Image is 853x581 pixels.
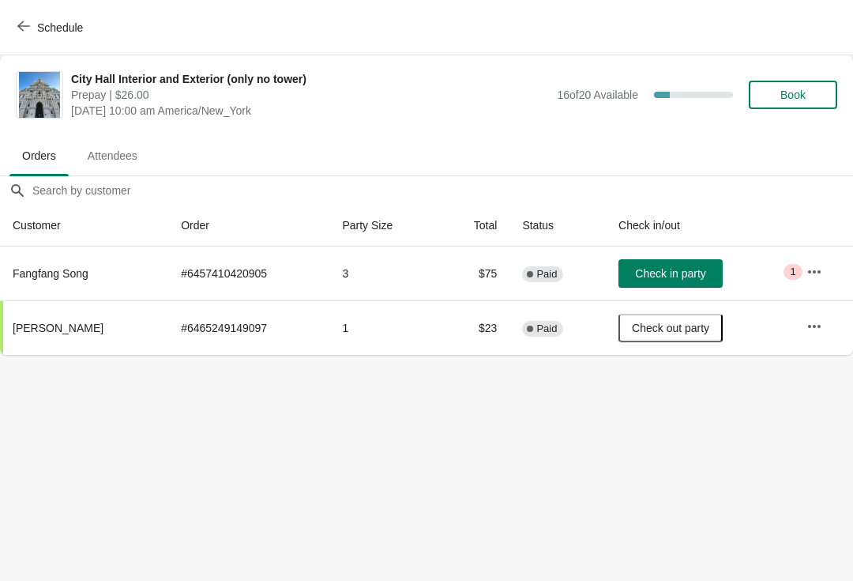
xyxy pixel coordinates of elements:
span: Check in party [635,267,705,280]
button: Check out party [618,314,723,342]
span: Schedule [37,21,83,34]
button: Schedule [8,13,96,42]
th: Check in/out [606,205,794,247]
td: 3 [329,247,439,300]
span: [PERSON_NAME] [13,322,103,334]
span: Orders [9,141,69,170]
td: 1 [329,300,439,355]
td: # 6465249149097 [168,300,329,355]
span: [DATE] 10:00 am America/New_York [71,103,549,119]
td: # 6457410420905 [168,247,329,300]
span: Paid [536,268,557,281]
input: Search by customer [32,176,853,205]
span: City Hall Interior and Exterior (only no tower) [71,71,549,87]
span: Attendees [75,141,150,170]
td: $75 [439,247,509,300]
button: Book [749,81,837,109]
th: Order [168,205,329,247]
span: 16 of 20 Available [557,89,638,101]
span: Paid [536,323,557,335]
td: $23 [439,300,509,355]
button: Check in party [618,259,723,288]
span: Fangfang Song [13,267,88,280]
th: Total [439,205,509,247]
span: Book [780,89,806,101]
img: City Hall Interior and Exterior (only no tower) [19,72,61,118]
span: Check out party [632,322,709,334]
span: Prepay | $26.00 [71,87,549,103]
th: Status [509,205,606,247]
th: Party Size [329,205,439,247]
span: 1 [790,266,795,278]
